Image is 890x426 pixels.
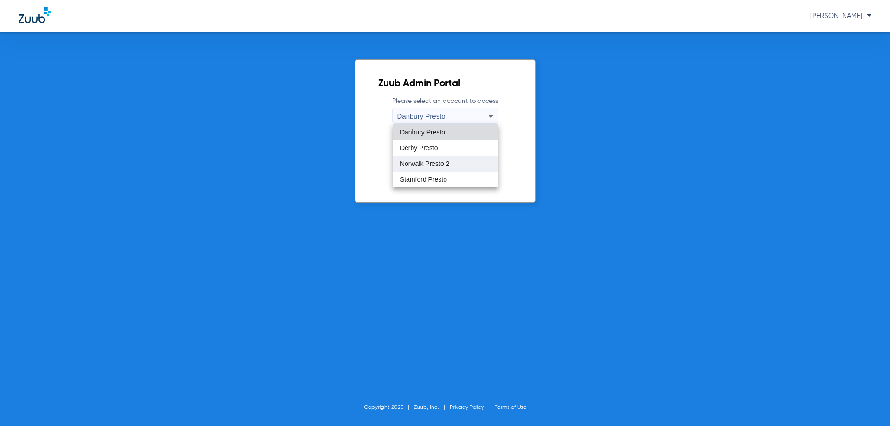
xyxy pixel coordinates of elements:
span: Derby Presto [400,145,438,151]
span: Norwalk Presto 2 [400,160,450,167]
iframe: Chat Widget [844,381,890,426]
span: Stamford Presto [400,176,447,183]
span: Danbury Presto [400,129,445,135]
